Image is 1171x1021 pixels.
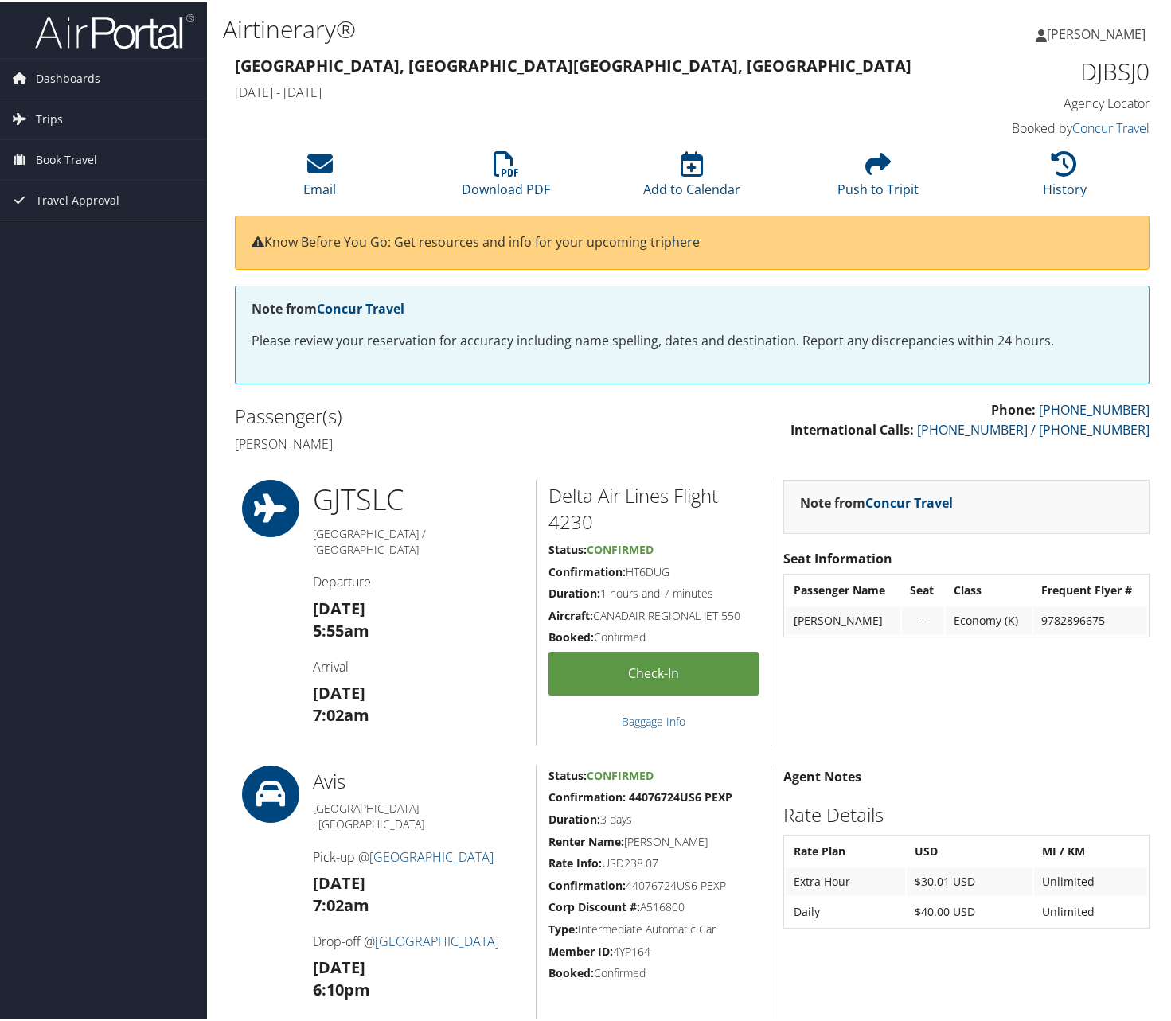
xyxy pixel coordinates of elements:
[252,230,1133,251] p: Know Before You Go: Get resources and info for your upcoming trip
[910,611,936,625] div: --
[252,298,404,315] strong: Note from
[36,97,63,137] span: Trips
[548,766,587,781] strong: Status:
[548,941,613,957] strong: Member ID:
[235,433,681,450] h4: [PERSON_NAME]
[317,298,404,315] a: Concur Travel
[548,583,759,599] h5: 1 hours and 7 minutes
[786,574,900,602] th: Passenger Name
[939,53,1150,86] h1: DJBSJ0
[313,477,524,517] h1: GJT SLC
[907,835,1032,863] th: USD
[587,766,654,781] span: Confirmed
[946,604,1032,633] td: Economy (K)
[548,853,602,868] strong: Rate Info:
[35,10,194,48] img: airportal-logo.png
[548,809,600,824] strong: Duration:
[548,627,594,642] strong: Booked:
[587,540,654,555] span: Confirmed
[313,976,370,998] strong: 6:10pm
[235,81,915,99] h4: [DATE] - [DATE]
[1072,117,1150,134] a: Concur Travel
[313,702,369,723] strong: 7:02am
[865,492,953,509] a: Concur Travel
[991,399,1036,416] strong: Phone:
[548,649,759,693] a: Check-in
[235,53,911,74] strong: [GEOGRAPHIC_DATA], [GEOGRAPHIC_DATA] [GEOGRAPHIC_DATA], [GEOGRAPHIC_DATA]
[1034,865,1147,894] td: Unlimited
[786,604,900,633] td: [PERSON_NAME]
[369,846,494,863] a: [GEOGRAPHIC_DATA]
[252,329,1133,349] p: Please review your reservation for accuracy including name spelling, dates and destination. Repor...
[375,930,499,948] a: [GEOGRAPHIC_DATA]
[303,158,336,196] a: Email
[548,875,759,891] h5: 44076724US6 PEXP
[36,138,97,177] span: Book Travel
[313,930,524,948] h4: Drop-off @
[548,787,732,802] strong: Confirmation: 44076724US6 PEXP
[313,870,365,891] strong: [DATE]
[548,941,759,957] h5: 4YP164
[313,618,369,639] strong: 5:55am
[917,419,1150,436] a: [PHONE_NUMBER] / [PHONE_NUMBER]
[783,548,892,565] strong: Seat Information
[946,574,1032,602] th: Class
[548,809,759,825] h5: 3 days
[548,875,626,890] strong: Confirmation:
[548,562,759,578] h5: HT6DUG
[800,492,953,509] strong: Note from
[313,595,365,617] strong: [DATE]
[235,400,681,427] h2: Passenger(s)
[939,117,1150,134] h4: Booked by
[548,963,759,979] h5: Confirmed
[313,766,524,793] h2: Avis
[548,897,640,912] strong: Corp Discount #:
[548,562,626,577] strong: Confirmation:
[223,10,849,44] h1: Airtinerary®
[548,480,759,533] h2: Delta Air Lines Flight 4230
[837,158,919,196] a: Push to Tripit
[548,606,593,621] strong: Aircraft:
[548,832,759,848] h5: [PERSON_NAME]
[622,711,685,727] a: Baggage Info
[548,919,759,935] h5: Intermediate Automatic Car
[548,897,759,913] h5: A516800
[783,766,861,783] strong: Agent Notes
[786,895,905,924] td: Daily
[548,832,624,847] strong: Renter Name:
[1033,574,1147,602] th: Frequent Flyer #
[907,865,1032,894] td: $30.01 USD
[1047,23,1146,41] span: [PERSON_NAME]
[313,798,524,829] h5: [GEOGRAPHIC_DATA] , [GEOGRAPHIC_DATA]
[313,680,365,701] strong: [DATE]
[548,627,759,643] h5: Confirmed
[1034,835,1147,863] th: MI / KM
[786,865,905,894] td: Extra Hour
[902,574,944,602] th: Seat
[313,846,524,863] h4: Pick-up @
[313,524,524,555] h5: [GEOGRAPHIC_DATA] / [GEOGRAPHIC_DATA]
[313,571,524,588] h4: Departure
[783,799,1150,826] h2: Rate Details
[1036,8,1161,56] a: [PERSON_NAME]
[672,231,700,248] a: here
[939,92,1150,110] h4: Agency Locator
[1034,895,1147,924] td: Unlimited
[548,853,759,869] h5: USD238.07
[786,835,905,863] th: Rate Plan
[790,419,914,436] strong: International Calls:
[548,963,594,978] strong: Booked:
[1043,158,1087,196] a: History
[548,583,600,598] strong: Duration:
[643,158,740,196] a: Add to Calendar
[313,954,365,976] strong: [DATE]
[462,158,550,196] a: Download PDF
[1039,399,1150,416] a: [PHONE_NUMBER]
[548,919,578,934] strong: Type:
[1033,604,1147,633] td: 9782896675
[36,178,119,218] span: Travel Approval
[548,606,759,622] h5: CANADAIR REGIONAL JET 550
[36,57,100,96] span: Dashboards
[907,895,1032,924] td: $40.00 USD
[313,656,524,673] h4: Arrival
